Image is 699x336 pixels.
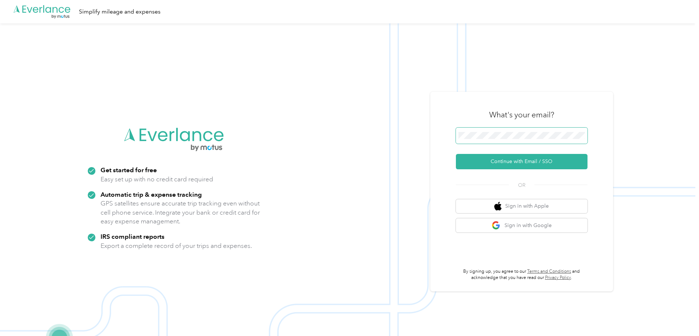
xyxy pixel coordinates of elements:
[101,190,202,198] strong: Automatic trip & expense tracking
[456,218,587,233] button: google logoSign in with Google
[101,233,165,240] strong: IRS compliant reports
[101,166,157,174] strong: Get started for free
[456,268,587,281] p: By signing up, you agree to our and acknowledge that you have read our .
[509,181,534,189] span: OR
[527,269,571,274] a: Terms and Conditions
[79,7,160,16] div: Simplify mileage and expenses
[456,199,587,214] button: apple logoSign in with Apple
[545,275,571,280] a: Privacy Policy
[101,199,260,226] p: GPS satellites ensure accurate trip tracking even without cell phone service. Integrate your bank...
[101,175,213,184] p: Easy set up with no credit card required
[494,202,502,211] img: apple logo
[456,154,587,169] button: Continue with Email / SSO
[492,221,501,230] img: google logo
[489,110,554,120] h3: What's your email?
[101,241,252,250] p: Export a complete record of your trips and expenses.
